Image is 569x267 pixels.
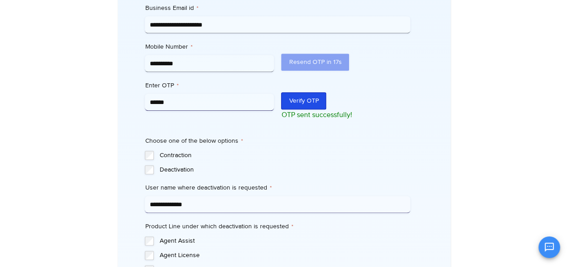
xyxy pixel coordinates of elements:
[145,42,274,51] label: Mobile Number
[145,183,410,192] label: User name where deactivation is requested
[281,54,349,71] button: Resend OTP in 17s
[159,251,410,260] label: Agent License
[145,136,242,145] legend: Choose one of the below options
[145,81,274,90] label: Enter OTP
[538,236,560,258] button: Open chat
[281,92,326,109] button: Verify OTP
[159,165,410,174] label: Deactivation
[281,109,410,120] p: OTP sent successfully!
[145,4,410,13] label: Business Email id
[159,151,410,160] label: Contraction
[159,236,410,245] label: Agent Assist
[145,222,293,231] legend: Product Line under which deactivation is requested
